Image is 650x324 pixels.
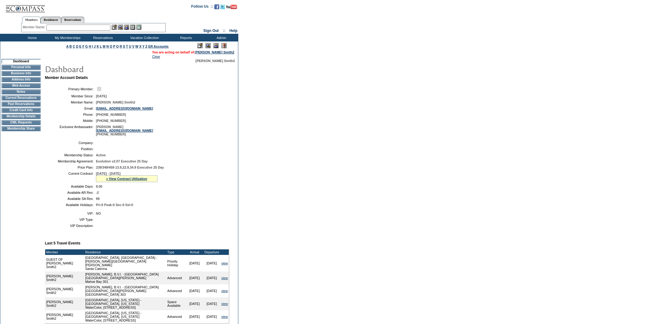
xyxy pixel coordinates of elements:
img: pgTtlDashboard.gif [45,63,168,75]
td: Current Reservations [2,96,41,100]
td: Notes [2,89,41,94]
a: [PERSON_NAME] Smith2 [195,50,234,54]
a: Members [22,17,41,23]
td: Priority Holiday [166,255,186,271]
td: [DATE] [203,284,220,297]
a: Q [116,45,119,48]
td: VIP: [47,212,93,215]
td: Position: [47,147,93,151]
a: N [106,45,109,48]
td: Admin [203,34,238,41]
a: S [123,45,125,48]
td: Available Holidays: [47,203,93,207]
span: 239/349/459-13.9,22.9,34.9 Executive 25 Day [96,166,164,169]
img: b_calculator.gif [136,25,141,30]
td: Mobile: [47,119,93,123]
td: [GEOGRAPHIC_DATA], [US_STATE] - [GEOGRAPHIC_DATA], [US_STATE] WaterColor, [STREET_ADDRESS] [84,310,166,323]
td: [DATE] [203,255,220,271]
td: Advanced [166,310,186,323]
a: Subscribe to our YouTube Channel [226,6,237,10]
td: Reservations [85,34,120,41]
td: Business Info [2,71,41,76]
span: You are acting on behalf of: [152,50,234,54]
a: V [132,45,134,48]
a: view [221,315,228,318]
td: Credit Card Info [2,108,41,113]
div: Member Name: [23,25,46,30]
a: » View Contract Utilization [106,177,147,181]
span: Evolution v2.07 Executive 25 Day [96,159,148,163]
td: Phone: [47,113,93,116]
td: Arrival [186,249,203,255]
td: [DATE] [186,284,203,297]
a: [EMAIL_ADDRESS][DOMAIN_NAME] [96,129,153,132]
td: [DATE] [203,310,220,323]
td: [DATE] [186,310,203,323]
td: Web Access [2,83,41,88]
a: T [126,45,128,48]
a: D [76,45,78,48]
img: Reservations [130,25,135,30]
a: ER Accounts [148,45,168,48]
td: Current Contract: [47,172,93,182]
img: Become our fan on Facebook [214,4,219,9]
td: Member Since: [47,94,93,98]
span: 8.00 [96,185,102,188]
a: Help [229,29,237,33]
a: H [89,45,91,48]
a: Sign Out [203,29,219,33]
img: Impersonate [124,25,129,30]
b: Member Account Details [45,76,88,80]
td: Type [166,249,186,255]
img: Log Concern/Member Elevation [221,43,227,48]
td: Residence [84,249,166,255]
td: VIP Type: [47,218,93,221]
td: My Memberships [49,34,85,41]
td: Address Info [2,77,41,82]
td: Available SA Res: [47,197,93,201]
a: view [221,302,228,306]
a: K [97,45,99,48]
td: [PERSON_NAME], B.V.I. - [GEOGRAPHIC_DATA] [GEOGRAPHIC_DATA][PERSON_NAME] Mahoe Bay 301 [84,271,166,284]
span: [PHONE_NUMBER] [96,113,126,116]
a: O [110,45,112,48]
a: Clear [152,55,160,58]
td: [DATE] [186,297,203,310]
td: Dashboard [2,59,41,64]
td: Primary Member: [47,86,93,92]
img: Subscribe to our YouTube Channel [226,5,237,9]
a: [EMAIL_ADDRESS][DOMAIN_NAME] [96,107,153,110]
a: U [129,45,131,48]
img: b_edit.gif [112,25,117,30]
td: Departure [203,249,220,255]
td: Follow Us :: [191,4,213,11]
a: view [221,289,228,293]
td: Exclusive Ambassador: [47,125,93,136]
td: Available Days: [47,185,93,188]
img: Edit Mode [197,43,203,48]
a: E [79,45,81,48]
td: [PERSON_NAME] Smith2 [45,310,84,323]
img: View [118,25,123,30]
td: [PERSON_NAME], B.V.I. - [GEOGRAPHIC_DATA] [GEOGRAPHIC_DATA][PERSON_NAME] [GEOGRAPHIC_DATA] 303 [84,284,166,297]
td: [PERSON_NAME] Smith2 [45,284,84,297]
td: [DATE] [203,297,220,310]
span: :: [223,29,225,33]
a: G [85,45,88,48]
a: F [82,45,85,48]
span: [PERSON_NAME] Smith2 [196,59,235,63]
span: [PERSON_NAME] Smith2 [96,100,135,104]
td: Personal Info [2,65,41,70]
a: A [66,45,69,48]
a: Z [145,45,148,48]
td: CWL Requests [2,120,41,125]
td: [DATE] [203,271,220,284]
span: Active [96,153,106,157]
td: Membership Agreement: [47,159,93,163]
td: Home [14,34,49,41]
b: Last 5 Travel Events [45,241,80,245]
td: Advanced [166,284,186,297]
td: Vacation Collection [120,34,168,41]
td: Reports [168,34,203,41]
td: Membership Details [2,114,41,119]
